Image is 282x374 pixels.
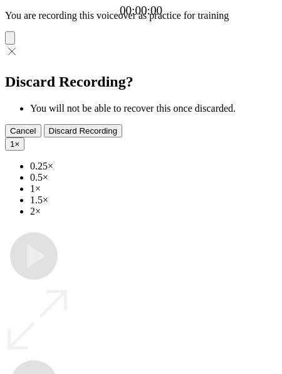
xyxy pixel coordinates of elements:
li: 1× [30,183,277,195]
a: 00:00:00 [120,4,162,18]
button: 1× [5,137,24,151]
li: 1.5× [30,195,277,206]
li: You will not be able to recover this once discarded. [30,103,277,114]
button: Discard Recording [44,124,123,137]
li: 0.25× [30,161,277,172]
h2: Discard Recording? [5,73,277,90]
li: 0.5× [30,172,277,183]
button: Cancel [5,124,41,137]
p: You are recording this voiceover as practice for training [5,10,277,21]
li: 2× [30,206,277,217]
span: 1 [10,139,14,149]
